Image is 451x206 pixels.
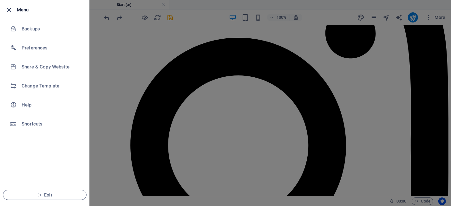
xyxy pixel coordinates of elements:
[22,82,80,90] h6: Change Template
[17,6,84,14] h6: Menu
[22,44,80,52] h6: Preferences
[22,63,80,71] h6: Share & Copy Website
[22,101,80,109] h6: Help
[0,95,89,114] a: Help
[22,25,80,33] h6: Backups
[8,192,81,197] span: Exit
[3,190,87,200] button: Exit
[22,120,80,128] h6: Shortcuts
